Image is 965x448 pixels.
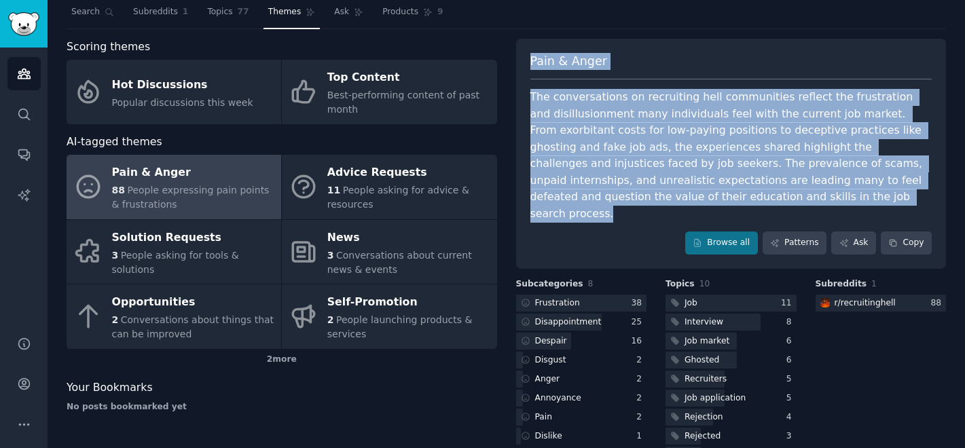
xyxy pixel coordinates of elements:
div: Rejection [685,411,723,424]
span: Your Bookmarks [67,379,153,396]
div: 38 [631,297,647,310]
div: Job [685,297,697,310]
span: People expressing pain points & frustrations [112,185,270,210]
span: Subreddits [133,6,178,18]
div: 1 [636,430,647,443]
div: 11 [781,297,797,310]
span: 88 [112,185,125,195]
button: Copy [881,231,932,255]
span: Ask [334,6,349,18]
div: 2 more [67,349,497,371]
span: 2 [327,314,334,325]
div: Dislike [535,430,562,443]
div: Interview [685,316,723,329]
a: Rejection4 [666,409,797,426]
span: Pain & Anger [530,53,607,70]
div: 2 [636,373,647,386]
div: Pain [535,411,553,424]
a: Topics77 [202,1,253,29]
img: GummySearch logo [8,12,39,36]
a: Disgust2 [516,352,647,369]
span: Subreddits [816,278,867,291]
span: 3 [327,250,334,261]
span: Themes [268,6,302,18]
a: Ask [329,1,368,29]
span: Popular discussions this week [112,97,253,108]
div: 2 [636,411,647,424]
span: Topics [207,6,232,18]
a: Products9 [378,1,448,29]
a: Interview8 [666,314,797,331]
a: Self-Promotion2People launching products & services [282,284,496,349]
div: The conversations on recruiting hell communities reflect the frustration and disillusionment many... [530,89,932,222]
a: Advice Requests11People asking for advice & resources [282,155,496,219]
span: People asking for advice & resources [327,185,469,210]
div: Rejected [685,430,721,443]
a: Disappointment25 [516,314,647,331]
div: 6 [786,354,797,367]
span: 11 [327,185,340,195]
div: Recruiters [685,373,727,386]
div: 16 [631,335,647,348]
div: Hot Discussions [112,74,253,96]
a: Anger2 [516,371,647,388]
span: Scoring themes [67,39,150,56]
div: Top Content [327,67,490,89]
a: Ask [831,231,876,255]
span: Conversations about things that can be improved [112,314,274,339]
a: Job application5 [666,390,797,407]
div: 6 [786,335,797,348]
span: Search [71,6,100,18]
div: Self-Promotion [327,292,490,314]
a: Ghosted6 [666,352,797,369]
a: Browse all [685,231,758,255]
div: 5 [786,373,797,386]
div: Despair [535,335,567,348]
div: Anger [535,373,560,386]
a: Job market6 [666,333,797,350]
a: Pain & Anger88People expressing pain points & frustrations [67,155,281,219]
a: recruitinghellr/recruitinghell88 [816,295,947,312]
div: r/ recruitinghell [835,297,896,310]
span: AI-tagged themes [67,134,162,151]
a: Job11 [666,295,797,312]
span: Products [382,6,418,18]
div: Pain & Anger [112,162,274,184]
div: 25 [631,316,647,329]
div: Annoyance [535,392,581,405]
span: People launching products & services [327,314,473,339]
span: 1 [871,279,877,288]
span: Conversations about current news & events [327,250,472,275]
a: Rejected3 [666,428,797,445]
span: 3 [112,250,119,261]
img: recruitinghell [820,298,830,307]
span: Best-performing content of past month [327,90,479,115]
a: Recruiters5 [666,371,797,388]
a: Despair16 [516,333,647,350]
div: 4 [786,411,797,424]
div: Frustration [535,297,580,310]
a: Patterns [763,231,826,255]
div: Solution Requests [112,227,274,248]
a: Pain2 [516,409,647,426]
div: Advice Requests [327,162,490,184]
div: Ghosted [685,354,719,367]
span: Subcategories [516,278,583,291]
div: Job market [685,335,729,348]
a: Themes [263,1,321,29]
div: Disappointment [535,316,602,329]
a: Solution Requests3People asking for tools & solutions [67,220,281,284]
span: 10 [699,279,710,288]
div: Opportunities [112,292,274,314]
span: 1 [183,6,189,18]
div: 2 [636,392,647,405]
a: Hot DiscussionsPopular discussions this week [67,60,281,124]
a: News3Conversations about current news & events [282,220,496,284]
span: People asking for tools & solutions [112,250,239,275]
span: 9 [437,6,443,18]
a: Opportunities2Conversations about things that can be improved [67,284,281,349]
div: Disgust [535,354,566,367]
a: Frustration38 [516,295,647,312]
a: Search [67,1,119,29]
a: Annoyance2 [516,390,647,407]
